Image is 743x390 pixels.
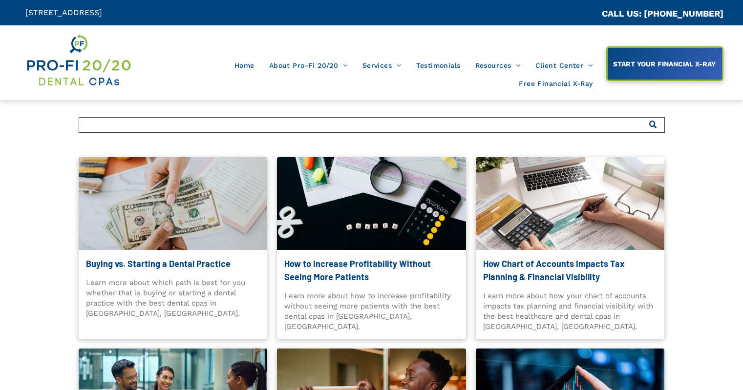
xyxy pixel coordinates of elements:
a: START YOUR FINANCIAL X-RAY [606,46,723,81]
span: START YOUR FINANCIAL X-RAY [610,55,719,73]
a: Home [227,56,262,75]
a: Testimonials [409,56,468,75]
div: Learn more about how your chart of accounts impacts tax planning and financial visibility with th... [483,291,658,331]
input: Search [79,117,665,133]
a: How Chart of Accounts Impacts Tax Planning & Financial Visibility [483,257,658,284]
a: CALL US: [PHONE_NUMBER] [602,8,723,19]
a: Client Center [528,56,600,75]
span: [STREET_ADDRESS] [25,8,102,17]
a: Buying vs. Starting a Dental Practice [86,257,260,270]
a: A person is using a calculator and writing on a piece of paper. [476,157,665,250]
div: Learn more about how to increase profitability without seeing more patients with the best dental ... [284,291,459,331]
a: Resources [468,56,528,75]
span: CA::CALLC [560,9,602,19]
a: Hands exchanging US dollar bills over a white table with crafting supplies. [79,157,268,250]
div: Learn more about which path is best for you whether that is buying or starting a dental practice ... [86,278,260,318]
a: Services [355,56,409,75]
img: Get Dental CPA Consulting, Bookkeeping, & Bank Loans [25,33,131,88]
a: Free Financial X-Ray [511,75,600,93]
a: About Pro-Fi 20/20 [262,56,355,75]
a: How to Increase Profitability Without Seeing More Patients [284,257,459,284]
